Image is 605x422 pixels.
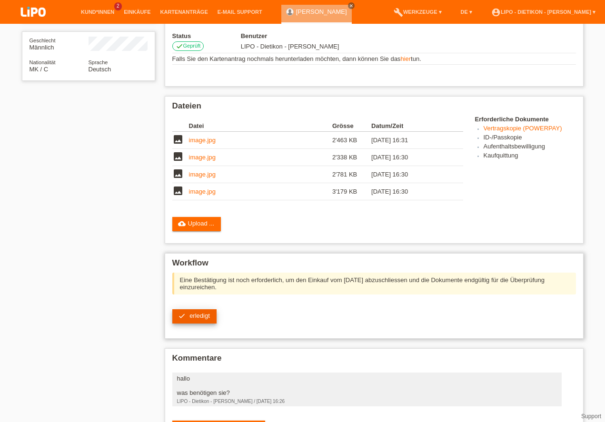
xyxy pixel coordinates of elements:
i: close [349,3,354,8]
span: 2 [114,2,122,10]
th: Datum/Zeit [371,120,449,132]
a: [PERSON_NAME] [296,8,347,15]
div: hallo was benötigen sie? [177,375,557,396]
span: Geprüft [183,43,201,49]
div: Eine Bestätigung ist noch erforderlich, um den Einkauf vom [DATE] abzuschliessen und die Dokument... [172,273,576,294]
a: Kund*innen [76,9,119,15]
i: cloud_upload [178,220,186,227]
th: Datei [189,120,332,132]
td: [DATE] 16:31 [371,132,449,149]
i: check [178,312,186,320]
h2: Kommentare [172,353,576,368]
a: close [348,2,355,9]
a: account_circleLIPO - Dietikon - [PERSON_NAME] ▾ [486,9,600,15]
a: LIPO pay [10,20,57,27]
i: image [172,185,184,196]
span: Mazedonien / C / 01.09.2001 [30,66,49,73]
span: Nationalität [30,59,56,65]
i: image [172,168,184,179]
a: check erledigt [172,309,217,324]
li: ID-/Passkopie [484,134,576,143]
td: [DATE] 16:30 [371,166,449,183]
td: 2'781 KB [332,166,371,183]
h4: Erforderliche Dokumente [475,116,576,123]
span: erledigt [189,312,210,319]
h2: Dateien [172,101,576,116]
li: Aufenthaltsbewilligung [484,143,576,152]
a: Support [581,413,601,420]
i: build [394,8,403,17]
th: Status [172,32,241,39]
div: LIPO - Dietikon - [PERSON_NAME] / [DATE] 16:26 [177,399,557,404]
td: 2'338 KB [332,149,371,166]
a: DE ▾ [456,9,477,15]
a: Kartenanträge [156,9,213,15]
td: [DATE] 16:30 [371,183,449,200]
i: check [176,42,183,50]
td: Falls Sie den Kartenantrag nochmals herunterladen möchten, dann können Sie das tun. [172,53,576,65]
a: image.jpg [189,171,216,178]
div: Männlich [30,37,89,51]
td: 2'463 KB [332,132,371,149]
span: Deutsch [89,66,111,73]
a: hier [400,55,411,62]
span: Sprache [89,59,108,65]
a: buildWerkzeuge ▾ [389,9,446,15]
i: image [172,151,184,162]
a: image.jpg [189,137,216,144]
a: cloud_uploadUpload ... [172,217,221,231]
th: Benutzer [241,32,402,39]
td: 3'179 KB [332,183,371,200]
td: [DATE] 16:30 [371,149,449,166]
span: Geschlecht [30,38,56,43]
i: image [172,134,184,145]
a: image.jpg [189,188,216,195]
span: 23.09.2025 [241,43,339,50]
th: Grösse [332,120,371,132]
a: Einkäufe [119,9,155,15]
li: Kaufquittung [484,152,576,161]
i: account_circle [491,8,501,17]
a: image.jpg [189,154,216,161]
h2: Workflow [172,258,576,273]
a: E-Mail Support [213,9,267,15]
a: Vertragskopie (POWERPAY) [484,125,562,132]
